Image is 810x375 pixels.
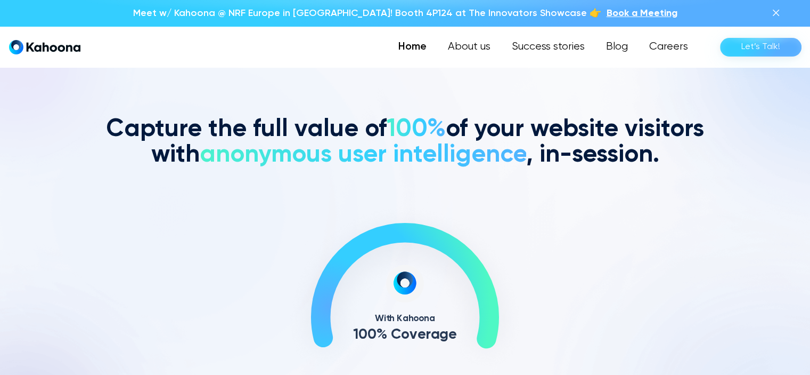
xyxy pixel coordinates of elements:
[501,36,595,58] a: Success stories
[102,117,709,168] h2: Capture the full value of of your website visitors with , in-session.
[639,36,699,58] a: Careers
[426,328,431,342] text: r
[200,142,526,167] span: anonymous user intelligence
[353,328,457,342] g: 100% Coverage
[448,328,457,342] text: e
[9,39,80,55] a: home
[353,328,358,342] text: 1
[401,328,410,342] text: o
[439,328,448,342] text: g
[431,328,440,342] text: a
[437,36,501,58] a: About us
[391,328,401,342] text: C
[720,38,801,57] a: Let’s Talk!
[417,328,426,342] text: e
[607,9,677,18] span: Book a Meeting
[595,36,639,58] a: Blog
[367,328,377,342] text: 0
[607,6,677,20] a: Book a Meeting
[387,117,446,141] span: 100%
[133,6,601,20] p: Meet w/ Kahoona @ NRF Europe in [GEOGRAPHIC_DATA]! Booth 4P124 at The Innovators Showcase 👉
[377,328,388,342] text: %
[388,36,437,58] a: Home
[410,328,418,342] text: v
[358,328,367,342] text: 0
[741,38,780,55] div: Let’s Talk!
